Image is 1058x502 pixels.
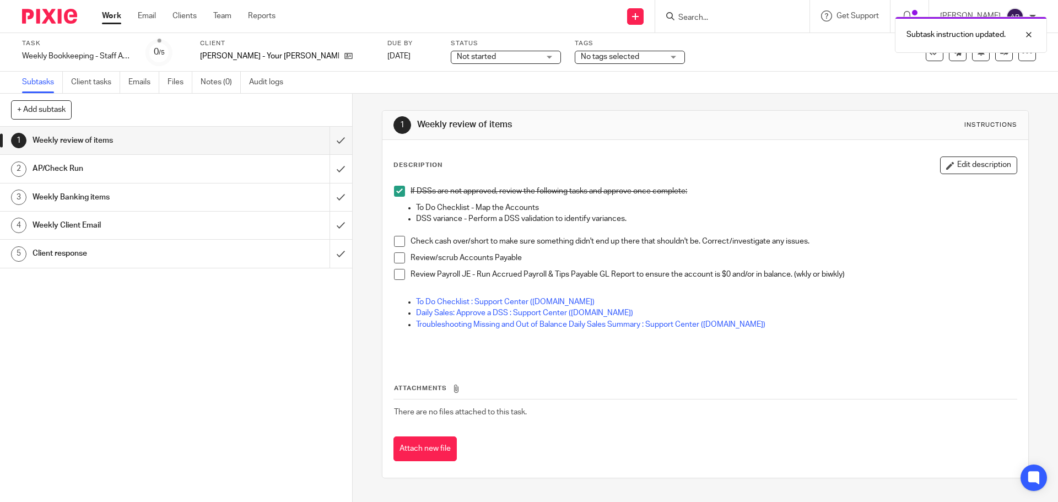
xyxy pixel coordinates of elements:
[33,189,223,206] h1: Weekly Banking items
[416,213,1016,224] p: DSS variance - Perform a DSS validation to identify variances.
[213,10,231,21] a: Team
[138,10,156,21] a: Email
[159,50,165,56] small: /5
[411,252,1016,263] p: Review/scrub Accounts Payable
[249,72,292,93] a: Audit logs
[11,190,26,205] div: 3
[33,132,223,149] h1: Weekly review of items
[33,217,223,234] h1: Weekly Client Email
[1006,8,1024,25] img: svg%3E
[71,72,120,93] a: Client tasks
[393,161,442,170] p: Description
[394,385,447,391] span: Attachments
[22,51,132,62] div: Weekly Bookkeeping - Staff Accountant - YPJ
[33,160,223,177] h1: AP/Check Run
[906,29,1006,40] p: Subtask instruction updated.
[393,436,457,461] button: Attach new file
[22,72,63,93] a: Subtasks
[168,72,192,93] a: Files
[22,9,77,24] img: Pixie
[172,10,197,21] a: Clients
[451,39,561,48] label: Status
[387,39,437,48] label: Due by
[940,156,1017,174] button: Edit description
[416,321,765,328] a: Troubleshooting Missing and Out of Balance Daily Sales Summary : Support Center ([DOMAIN_NAME])
[11,246,26,262] div: 5
[964,121,1017,129] div: Instructions
[201,72,241,93] a: Notes (0)
[11,133,26,148] div: 1
[457,53,496,61] span: Not started
[102,10,121,21] a: Work
[411,269,1016,280] p: Review Payroll JE - Run Accrued Payroll & Tips Payable GL Report to ensure the account is $0 and/...
[387,52,411,60] span: [DATE]
[11,100,72,119] button: + Add subtask
[11,161,26,177] div: 2
[11,218,26,233] div: 4
[393,116,411,134] div: 1
[200,51,339,62] p: [PERSON_NAME] - Your [PERSON_NAME] LLC
[416,309,633,317] a: Daily Sales: Approve a DSS : Support Center ([DOMAIN_NAME])
[154,46,165,58] div: 0
[33,245,223,262] h1: Client response
[416,298,595,306] a: To Do Checklist : Support Center ([DOMAIN_NAME])
[128,72,159,93] a: Emails
[411,236,1016,247] p: Check cash over/short to make sure something didn't end up there that shouldn't be. Correct/inves...
[416,202,1016,213] p: To Do Checklist - Map the Accounts
[581,53,639,61] span: No tags selected
[22,39,132,48] label: Task
[248,10,276,21] a: Reports
[417,119,729,131] h1: Weekly review of items
[200,39,374,48] label: Client
[394,408,527,416] span: There are no files attached to this task.
[411,186,1016,197] p: If DSSs are not approved, review the following tasks and approve once complete:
